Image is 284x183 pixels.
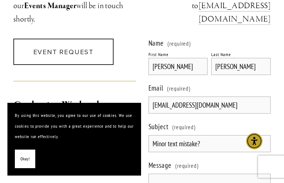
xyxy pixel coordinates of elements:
[148,84,164,92] span: Email
[199,1,271,25] a: [EMAIL_ADDRESS][DOMAIN_NAME]
[172,120,196,134] span: (required)
[20,154,30,164] span: Okay!
[148,161,172,170] span: Message
[246,133,262,149] div: Accessibility Menu
[24,1,76,11] strong: Events Manager
[7,103,141,176] section: Cookie banner
[175,159,199,172] span: (required)
[211,52,231,57] div: Last Name
[15,150,35,169] button: Okay!
[167,40,191,46] span: (required)
[167,82,191,95] span: (required)
[148,39,164,48] span: Name
[13,98,136,129] h2: Graduation Weekend Reservations
[15,110,134,142] p: By using this website, you agree to our use of cookies. We use cookies to provide you with a grea...
[148,52,169,57] div: First Name
[148,122,169,131] span: Subject
[13,39,114,65] a: Event Request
